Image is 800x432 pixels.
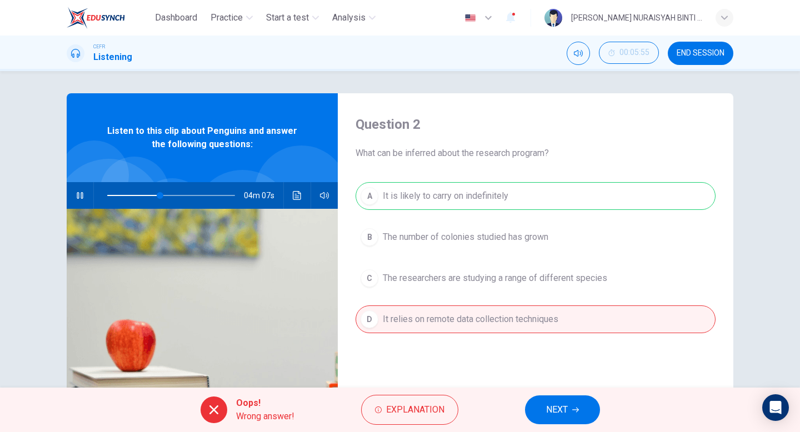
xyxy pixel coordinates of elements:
[206,8,257,28] button: Practice
[356,147,716,160] span: What can be inferred about the research program?
[328,8,380,28] button: Analysis
[677,49,724,58] span: END SESSION
[599,42,659,65] div: Hide
[361,395,458,425] button: Explanation
[544,9,562,27] img: Profile picture
[67,7,125,29] img: EduSynch logo
[567,42,590,65] div: Mute
[211,11,243,24] span: Practice
[155,11,197,24] span: Dashboard
[151,8,202,28] button: Dashboard
[463,14,477,22] img: en
[386,402,444,418] span: Explanation
[356,115,716,133] h4: Question 2
[525,395,600,424] button: NEXT
[571,11,702,24] div: [PERSON_NAME] NURAISYAH BINTI [PERSON_NAME]
[332,11,366,24] span: Analysis
[266,11,309,24] span: Start a test
[93,51,132,64] h1: Listening
[236,410,294,423] span: Wrong answer!
[67,7,151,29] a: EduSynch logo
[244,182,283,209] span: 04m 07s
[103,124,302,151] span: Listen to this clip about Penguins and answer the following questions:
[93,43,105,51] span: CEFR
[262,8,323,28] button: Start a test
[668,42,733,65] button: END SESSION
[599,42,659,64] button: 00:05:55
[236,396,294,410] span: Oops!
[288,182,306,209] button: Click to see the audio transcription
[762,394,789,421] div: Open Intercom Messenger
[546,402,568,418] span: NEXT
[619,48,649,57] span: 00:05:55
